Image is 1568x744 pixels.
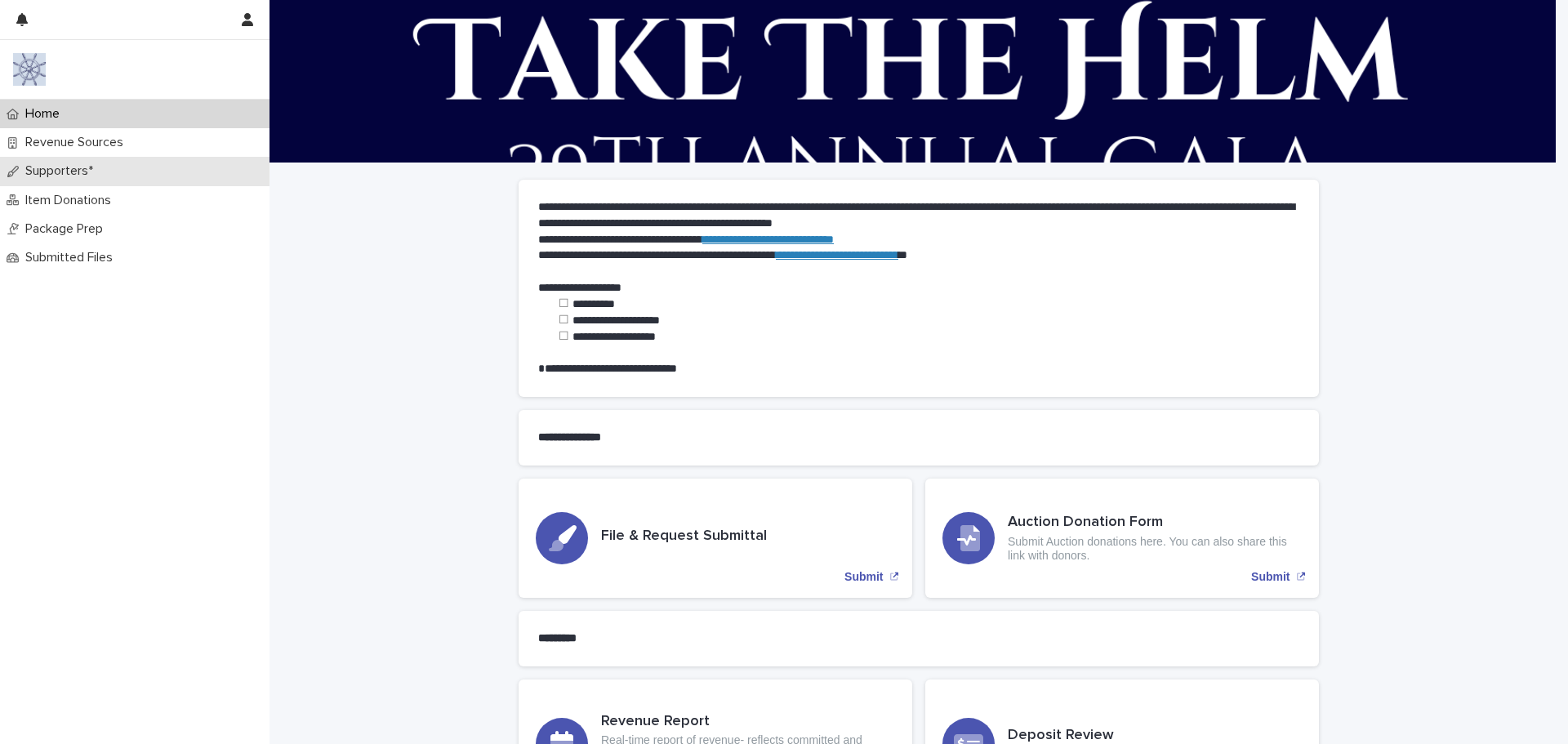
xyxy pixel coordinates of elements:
h3: Auction Donation Form [1008,514,1302,532]
p: Submit Auction donations here. You can also share this link with donors. [1008,535,1302,563]
p: Submit [844,570,883,584]
p: Home [19,106,73,122]
p: Submitted Files [19,250,126,265]
p: Submit [1251,570,1290,584]
a: Submit [925,479,1319,598]
h3: Revenue Report [601,713,895,731]
p: Revenue Sources [19,135,136,150]
h3: File & Request Submittal [601,528,767,546]
img: 9nJvCigXQD6Aux1Mxhwl [13,53,46,86]
p: Item Donations [19,193,124,208]
p: Package Prep [19,221,116,237]
a: Submit [519,479,912,598]
p: Supporters* [19,163,106,179]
